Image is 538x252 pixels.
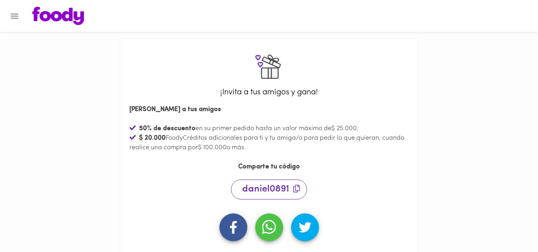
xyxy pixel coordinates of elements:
[32,7,84,25] img: logo.png
[139,125,196,132] b: 50 % de descuento
[231,180,307,199] div: daniel0891
[238,164,300,170] b: Comparte tu código
[129,106,221,113] b: [PERSON_NAME] a tus amigos
[126,87,412,98] p: ¡Invita a tus amigos y gana!
[5,6,24,26] button: Menu
[492,206,530,244] iframe: Messagebird Livechat Widget
[129,133,409,152] div: FoodyCréditos adicionales para ti y tu amiga/o para pedir lo que quieran, cuando realice una comp...
[242,184,300,194] span: daniel0891
[129,124,409,133] div: en su primer pedido hasta un valor máximo de $ 25.000 .
[255,55,283,79] img: regalo.png
[139,135,166,141] b: $ 20.000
